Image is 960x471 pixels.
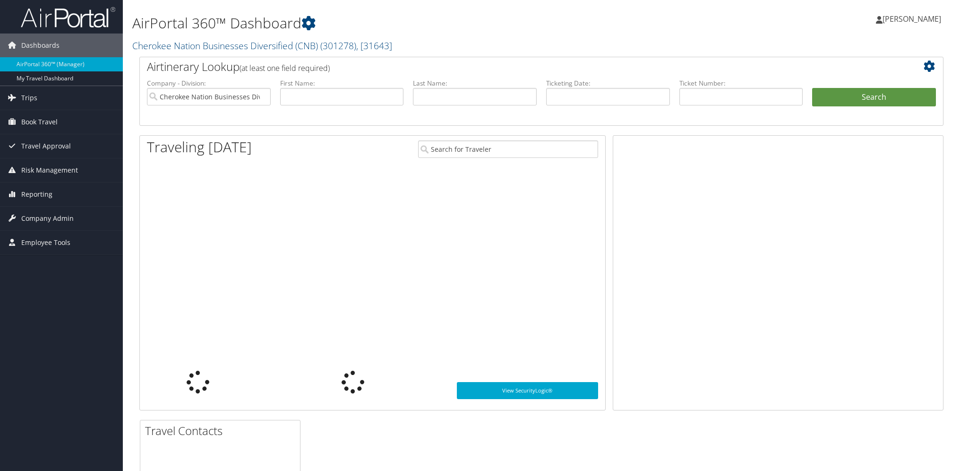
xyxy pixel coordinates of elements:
label: Last Name: [413,78,537,88]
span: Employee Tools [21,231,70,254]
span: Risk Management [21,158,78,182]
h2: Travel Contacts [145,423,300,439]
label: Ticketing Date: [546,78,670,88]
span: Trips [21,86,37,110]
span: Dashboards [21,34,60,57]
span: (at least one field required) [240,63,330,73]
label: Ticket Number: [679,78,803,88]
label: Company - Division: [147,78,271,88]
a: Cherokee Nation Businesses Diversified (CNB) [132,39,392,52]
a: View SecurityLogic® [457,382,598,399]
label: First Name: [280,78,404,88]
a: [PERSON_NAME] [876,5,951,33]
h2: Airtinerary Lookup [147,59,869,75]
h1: AirPortal 360™ Dashboard [132,13,678,33]
img: airportal-logo.png [21,6,115,28]
span: [PERSON_NAME] [883,14,941,24]
button: Search [812,88,936,107]
input: Search for Traveler [418,140,598,158]
span: Travel Approval [21,134,71,158]
span: ( 301278 ) [320,39,356,52]
h1: Traveling [DATE] [147,137,252,157]
span: Book Travel [21,110,58,134]
span: , [ 31643 ] [356,39,392,52]
span: Company Admin [21,207,74,230]
span: Reporting [21,183,52,206]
